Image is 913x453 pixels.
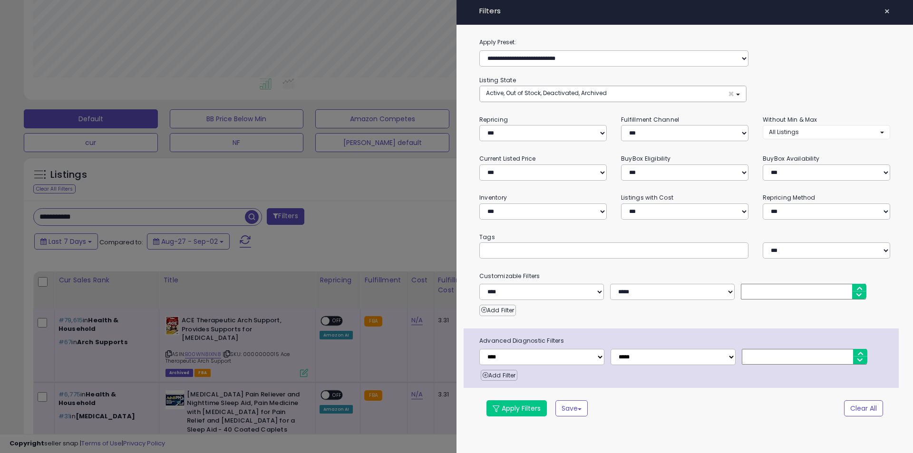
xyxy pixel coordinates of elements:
[472,37,897,48] label: Apply Preset:
[479,7,890,15] h4: Filters
[763,154,819,163] small: BuyBox Availability
[769,128,799,136] span: All Listings
[479,305,516,316] button: Add Filter
[486,89,607,97] span: Active, Out of Stock, Deactivated, Archived
[763,116,817,124] small: Without Min & Max
[481,370,517,381] button: Add Filter
[486,400,547,416] button: Apply Filters
[621,154,670,163] small: BuyBox Eligibility
[728,89,734,99] span: ×
[472,336,899,346] span: Advanced Diagnostic Filters
[479,193,507,202] small: Inventory
[880,5,894,18] button: ×
[621,193,673,202] small: Listings with Cost
[472,271,897,281] small: Customizable Filters
[555,400,588,416] button: Save
[479,116,508,124] small: Repricing
[763,193,816,202] small: Repricing Method
[480,86,746,102] button: Active, Out of Stock, Deactivated, Archived ×
[479,154,535,163] small: Current Listed Price
[621,116,679,124] small: Fulfillment Channel
[763,125,890,139] button: All Listings
[479,76,516,84] small: Listing State
[472,232,897,242] small: Tags
[844,400,883,416] button: Clear All
[884,5,890,18] span: ×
